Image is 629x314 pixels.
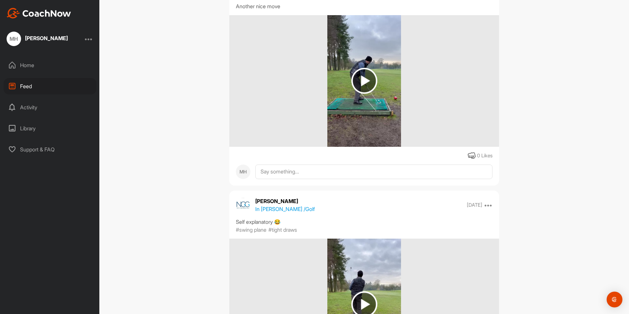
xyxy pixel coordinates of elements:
img: avatar [236,198,250,212]
p: #swing plane [236,226,266,234]
div: Feed [4,78,96,94]
img: CoachNow [7,8,71,18]
div: 0 Likes [477,152,492,160]
div: Another nice move [236,2,492,10]
div: MH [236,165,250,179]
div: Home [4,57,96,73]
div: Open Intercom Messenger [607,292,622,307]
p: In [PERSON_NAME] / Golf [255,205,315,213]
div: [PERSON_NAME] [25,36,68,41]
img: play [351,68,377,94]
div: Library [4,120,96,137]
div: Support & FAQ [4,141,96,158]
img: media [327,15,401,147]
div: Activity [4,99,96,116]
div: MH [7,32,21,46]
p: [PERSON_NAME] [255,197,315,205]
p: #tight draws [268,226,297,234]
div: Self explanatory 😂 [236,218,492,226]
p: [DATE] [467,202,482,208]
